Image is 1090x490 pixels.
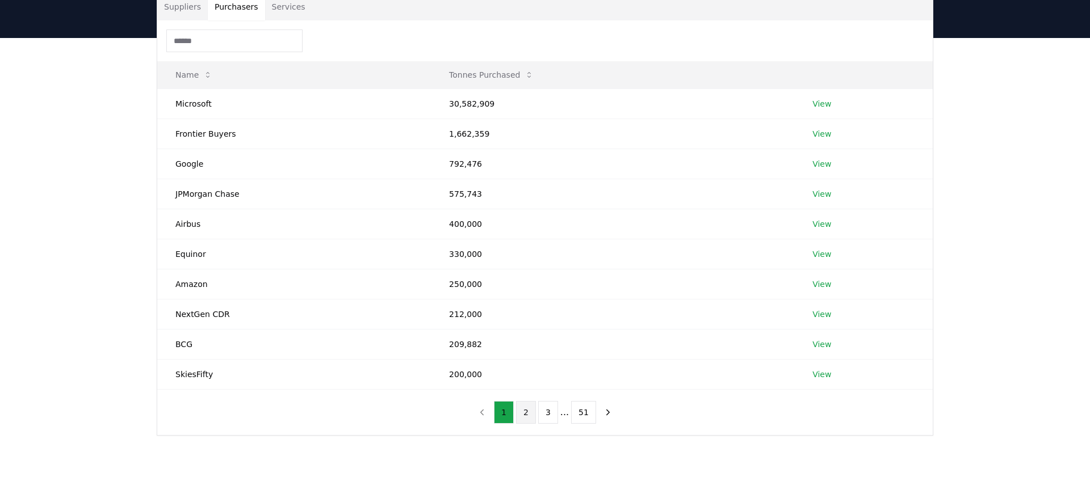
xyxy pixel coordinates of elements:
td: Airbus [157,209,431,239]
td: NextGen CDR [157,299,431,329]
button: 1 [494,401,514,424]
td: 250,000 [431,269,794,299]
td: 792,476 [431,149,794,179]
td: 330,000 [431,239,794,269]
button: 51 [571,401,596,424]
td: Frontier Buyers [157,119,431,149]
td: 1,662,359 [431,119,794,149]
button: Name [166,64,221,86]
a: View [812,248,831,260]
td: 209,882 [431,329,794,359]
td: Amazon [157,269,431,299]
a: View [812,218,831,230]
a: View [812,278,831,290]
a: View [812,339,831,350]
td: BCG [157,329,431,359]
td: Microsoft [157,88,431,119]
td: 212,000 [431,299,794,329]
button: Tonnes Purchased [440,64,543,86]
td: SkiesFifty [157,359,431,389]
button: next page [598,401,618,424]
a: View [812,309,831,320]
td: 30,582,909 [431,88,794,119]
a: View [812,98,831,109]
td: Equinor [157,239,431,269]
td: Google [157,149,431,179]
td: JPMorgan Chase [157,179,431,209]
a: View [812,158,831,170]
li: ... [560,405,569,419]
button: 2 [516,401,536,424]
a: View [812,128,831,140]
td: 575,743 [431,179,794,209]
td: 400,000 [431,209,794,239]
a: View [812,188,831,200]
td: 200,000 [431,359,794,389]
button: 3 [538,401,558,424]
a: View [812,369,831,380]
